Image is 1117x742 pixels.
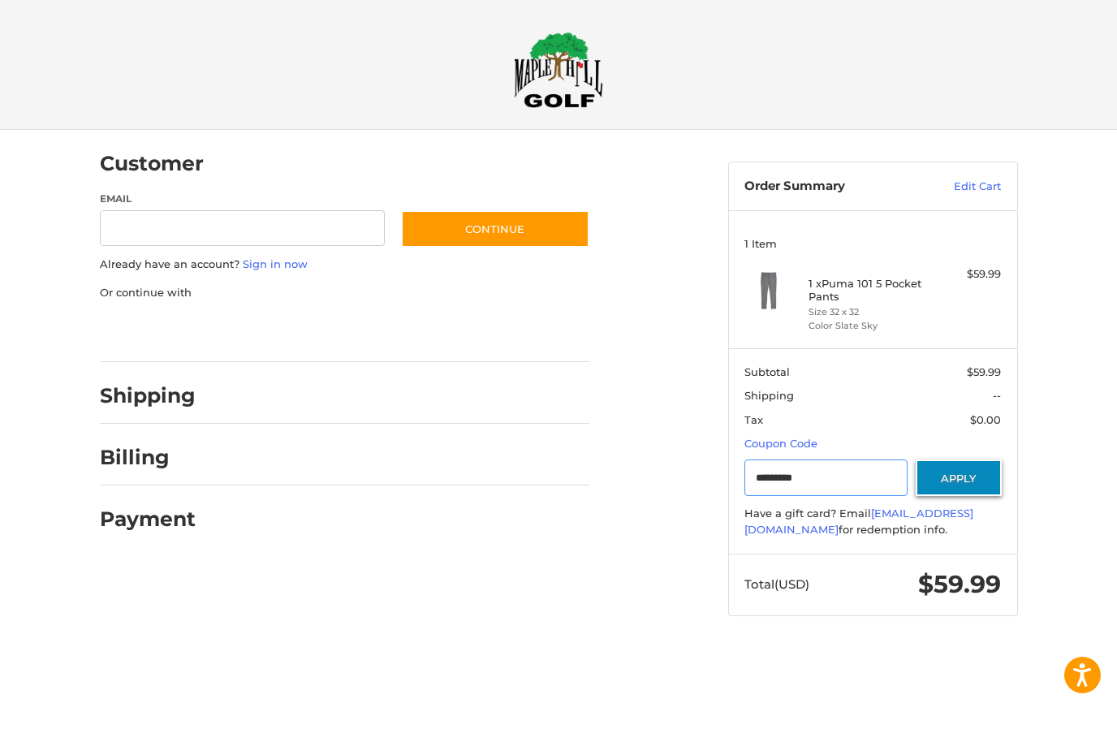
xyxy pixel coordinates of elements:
span: Tax [744,413,763,426]
iframe: PayPal-venmo [369,317,491,346]
li: Size 32 x 32 [809,305,933,319]
p: Already have an account? [100,257,589,273]
iframe: PayPal-paypal [94,317,216,346]
p: Or continue with [100,285,589,301]
img: Maple Hill Golf [514,32,603,108]
span: $0.00 [970,413,1001,426]
span: Total (USD) [744,576,809,592]
h3: 1 Item [744,237,1001,250]
span: -- [993,389,1001,402]
h4: 1 x Puma 101 5 Pocket Pants [809,277,933,304]
span: Subtotal [744,365,790,378]
h2: Billing [100,445,195,470]
span: $59.99 [967,365,1001,378]
div: $59.99 [937,266,1001,283]
iframe: PayPal-paylater [232,317,354,346]
h2: Shipping [100,383,196,408]
button: Apply [916,459,1002,496]
a: [EMAIL_ADDRESS][DOMAIN_NAME] [744,507,973,536]
div: Have a gift card? Email for redemption info. [744,506,1001,537]
a: Coupon Code [744,437,817,450]
h2: Payment [100,507,196,532]
label: Email [100,192,386,206]
button: Continue [401,210,589,248]
input: Gift Certificate or Coupon Code [744,459,908,496]
a: Edit Cart [919,179,1001,195]
h3: Order Summary [744,179,919,195]
span: Shipping [744,389,794,402]
h2: Customer [100,151,204,176]
a: Sign in now [243,257,308,270]
li: Color Slate Sky [809,319,933,333]
span: $59.99 [918,569,1001,599]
